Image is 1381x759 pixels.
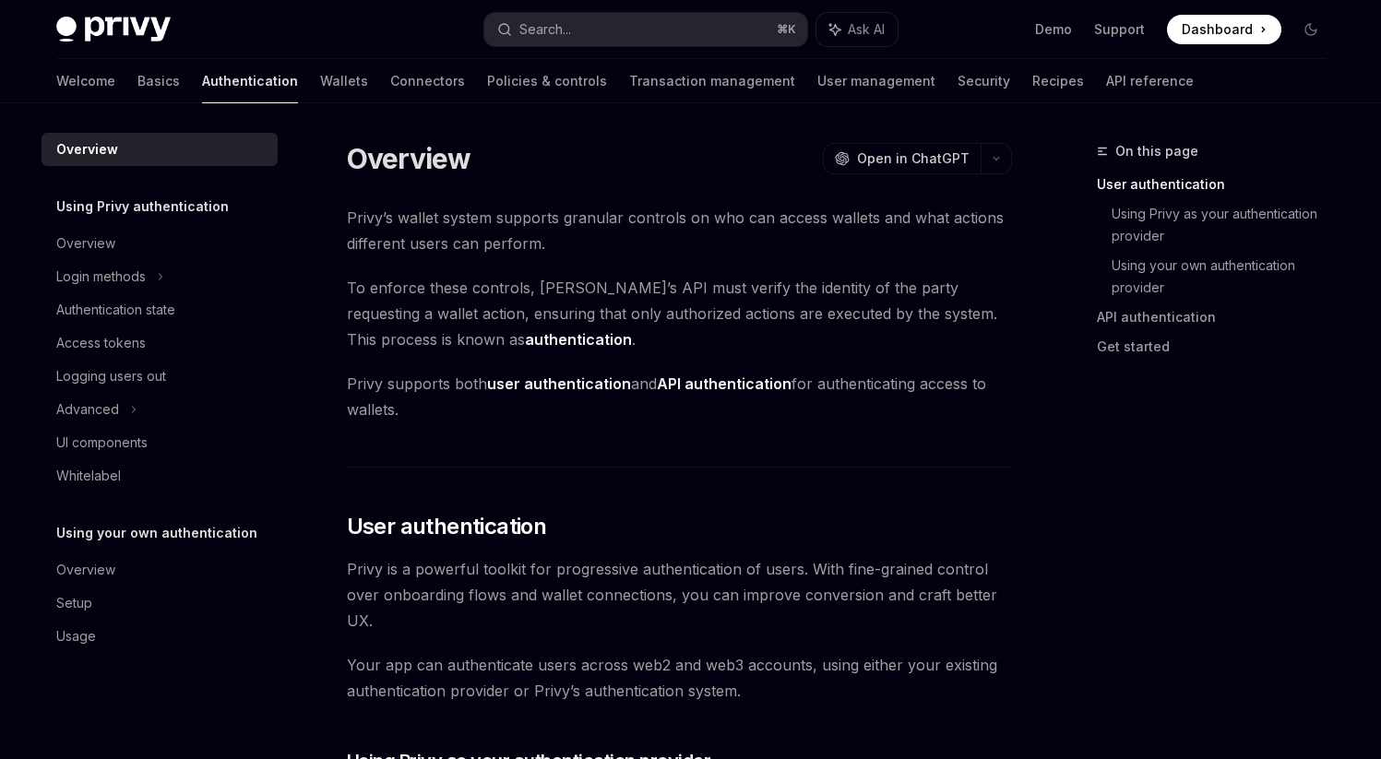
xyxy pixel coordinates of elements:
a: Get started [1097,332,1340,362]
a: User management [817,59,935,103]
a: Welcome [56,59,115,103]
div: UI components [56,432,148,454]
a: Setup [42,587,278,620]
div: Setup [56,592,92,614]
a: Authentication [202,59,298,103]
span: Privy supports both and for authenticating access to wallets. [347,371,1012,422]
button: Toggle dark mode [1296,15,1326,44]
a: Overview [42,227,278,260]
div: Usage [56,625,96,647]
a: Using Privy as your authentication provider [1112,199,1340,251]
a: Policies & controls [487,59,607,103]
span: Privy’s wallet system supports granular controls on who can access wallets and what actions diffe... [347,205,1012,256]
a: Basics [137,59,180,103]
a: Transaction management [629,59,795,103]
a: Overview [42,133,278,166]
a: Wallets [320,59,368,103]
a: API authentication [1097,302,1340,332]
span: Privy is a powerful toolkit for progressive authentication of users. With fine-grained control ov... [347,556,1012,634]
img: dark logo [56,17,171,42]
a: UI components [42,426,278,459]
a: Logging users out [42,360,278,393]
div: Login methods [56,266,146,288]
span: ⌘ K [777,22,796,37]
div: Overview [56,138,118,160]
div: Search... [519,18,571,41]
a: Overview [42,553,278,587]
button: Ask AI [816,13,898,46]
div: Logging users out [56,365,166,387]
a: Support [1094,20,1145,39]
span: To enforce these controls, [PERSON_NAME]’s API must verify the identity of the party requesting a... [347,275,1012,352]
div: Overview [56,559,115,581]
div: Authentication state [56,299,175,321]
h1: Overview [347,142,471,175]
a: Usage [42,620,278,653]
a: Authentication state [42,293,278,326]
h5: Using Privy authentication [56,196,229,218]
a: Demo [1035,20,1072,39]
a: Using your own authentication provider [1112,251,1340,302]
span: Your app can authenticate users across web2 and web3 accounts, using either your existing authent... [347,652,1012,704]
a: API reference [1106,59,1194,103]
a: Access tokens [42,326,278,360]
button: Open in ChatGPT [823,143,981,174]
a: User authentication [1097,170,1340,199]
a: Security [958,59,1010,103]
span: Open in ChatGPT [857,149,970,168]
a: Dashboard [1167,15,1281,44]
button: Search...⌘K [484,13,807,46]
div: Advanced [56,398,119,421]
a: Whitelabel [42,459,278,492]
div: Overview [56,232,115,255]
strong: API authentication [657,374,792,393]
span: Dashboard [1182,20,1253,39]
h5: Using your own authentication [56,522,257,544]
span: On this page [1115,140,1198,162]
span: User authentication [347,512,547,541]
strong: authentication [525,330,632,349]
div: Access tokens [56,332,146,354]
span: Ask AI [848,20,885,39]
strong: user authentication [487,374,631,393]
div: Whitelabel [56,465,121,487]
a: Connectors [390,59,465,103]
a: Recipes [1032,59,1084,103]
